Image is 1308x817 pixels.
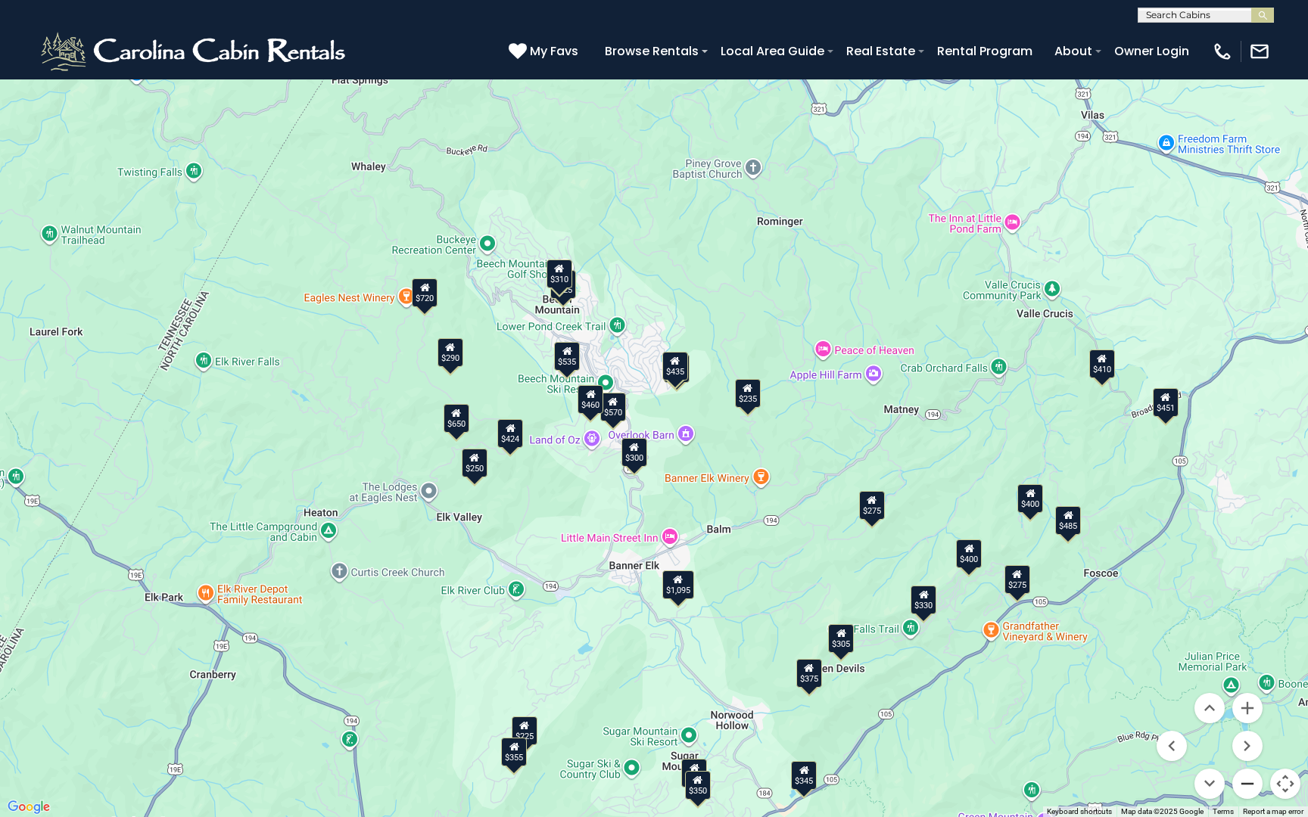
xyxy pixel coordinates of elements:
div: $400 [956,539,982,568]
div: $275 [859,491,885,520]
a: Rental Program [930,38,1040,64]
a: Browse Rentals [597,38,706,64]
div: $451 [1153,388,1179,417]
img: White-1-2.png [38,29,352,74]
a: Real Estate [839,38,923,64]
div: $485 [1055,506,1081,535]
div: $330 [911,586,936,614]
img: mail-regular-white.png [1249,41,1270,62]
div: $275 [1004,565,1030,594]
div: $410 [1089,349,1115,378]
a: My Favs [509,42,582,61]
span: My Favs [530,42,578,61]
a: About [1047,38,1100,64]
a: Local Area Guide [713,38,832,64]
div: $400 [1017,484,1043,513]
img: phone-regular-white.png [1212,41,1233,62]
a: Owner Login [1107,38,1197,64]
